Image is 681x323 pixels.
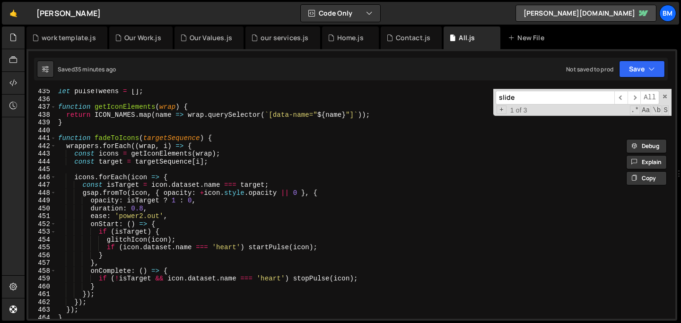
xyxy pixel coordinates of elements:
[28,181,56,189] div: 447
[28,298,56,306] div: 462
[36,8,101,19] div: [PERSON_NAME]
[28,87,56,96] div: 435
[28,119,56,127] div: 439
[28,244,56,252] div: 455
[28,267,56,275] div: 458
[28,158,56,166] div: 444
[626,171,667,185] button: Copy
[28,103,56,111] div: 437
[28,205,56,213] div: 450
[28,228,56,236] div: 453
[652,105,662,115] span: Whole Word Search
[28,189,56,197] div: 448
[659,5,676,22] a: bm
[28,142,56,150] div: 442
[566,65,613,73] div: Not saved to prod
[124,33,161,43] div: Our Work.js
[614,91,628,105] span: ​
[630,105,640,115] span: RegExp Search
[396,33,431,43] div: Contact.js
[496,91,614,105] input: Search for
[626,155,667,169] button: Explain
[497,105,506,114] span: Toggle Replace mode
[515,5,656,22] a: [PERSON_NAME][DOMAIN_NAME]
[28,96,56,104] div: 436
[75,65,116,73] div: 35 minutes ago
[28,275,56,283] div: 459
[506,106,531,114] span: 1 of 3
[28,314,56,322] div: 464
[261,33,308,43] div: our services.js
[28,174,56,182] div: 446
[42,33,96,43] div: work template.js
[28,127,56,135] div: 440
[28,166,56,174] div: 445
[28,306,56,314] div: 463
[28,220,56,228] div: 452
[619,61,665,78] button: Save
[28,134,56,142] div: 441
[626,139,667,153] button: Debug
[28,283,56,291] div: 460
[28,212,56,220] div: 451
[28,290,56,298] div: 461
[628,91,641,105] span: ​
[28,259,56,267] div: 457
[508,33,548,43] div: New File
[663,105,669,115] span: Search In Selection
[640,91,659,105] span: Alt-Enter
[28,236,56,244] div: 454
[337,33,364,43] div: Home.js
[28,252,56,260] div: 456
[28,150,56,158] div: 443
[2,2,25,25] a: 🤙
[28,111,56,119] div: 438
[459,33,475,43] div: All.js
[190,33,232,43] div: Our Values.js
[301,5,380,22] button: Code Only
[58,65,116,73] div: Saved
[641,105,651,115] span: CaseSensitive Search
[28,197,56,205] div: 449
